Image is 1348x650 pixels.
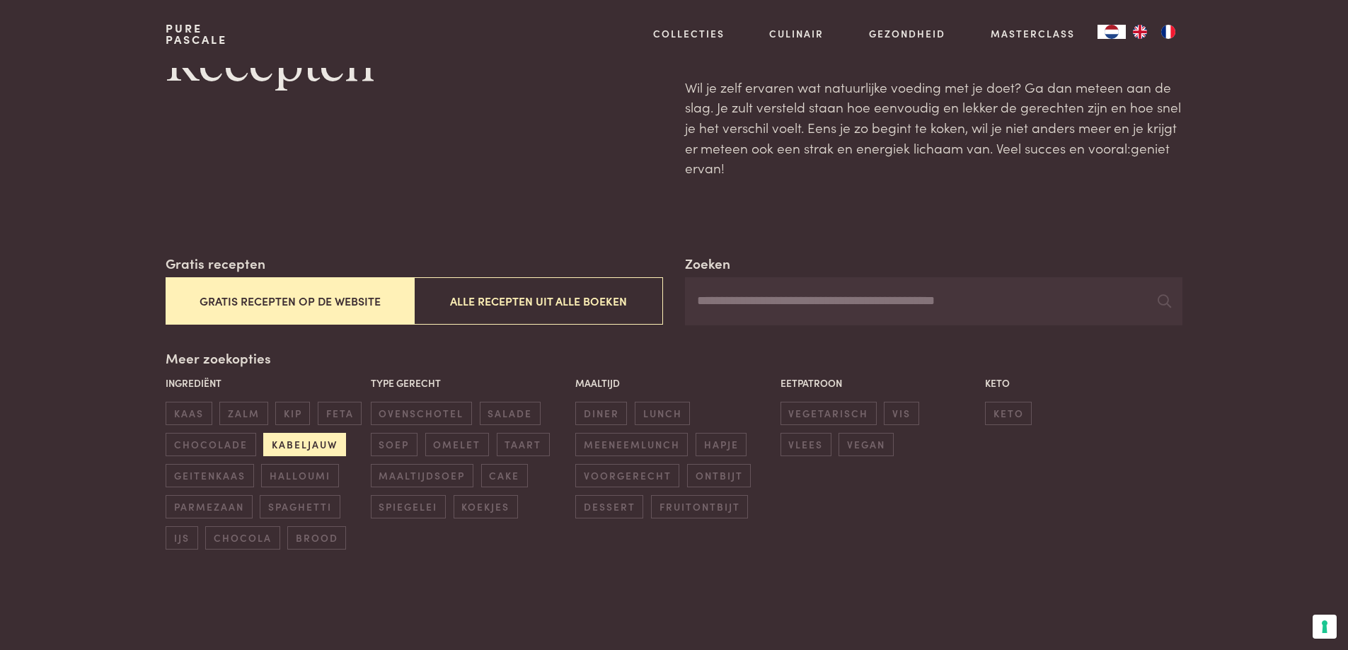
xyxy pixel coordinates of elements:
span: kabeljauw [263,433,345,456]
p: Keto [985,376,1182,390]
button: Uw voorkeuren voor toestemming voor trackingtechnologieën [1313,615,1337,639]
a: Collecties [653,26,725,41]
a: PurePascale [166,23,227,45]
span: brood [287,526,346,550]
p: Type gerecht [371,376,568,390]
p: Maaltijd [575,376,773,390]
span: diner [575,402,627,425]
span: hapje [696,433,747,456]
span: chocolade [166,433,255,456]
span: feta [318,402,362,425]
ul: Language list [1126,25,1182,39]
aside: Language selected: Nederlands [1098,25,1182,39]
span: parmezaan [166,495,252,518]
span: koekjes [454,495,518,518]
span: maaltijdsoep [371,464,473,487]
span: vegetarisch [780,402,877,425]
span: vis [884,402,918,425]
span: ontbijt [687,464,751,487]
span: taart [497,433,550,456]
span: cake [481,464,528,487]
span: chocola [205,526,280,550]
a: FR [1154,25,1182,39]
label: Gratis recepten [166,253,265,274]
span: salade [480,402,541,425]
span: omelet [425,433,489,456]
a: Masterclass [991,26,1075,41]
span: spaghetti [260,495,340,518]
span: voorgerecht [575,464,679,487]
span: halloumi [261,464,338,487]
a: EN [1126,25,1154,39]
span: meeneemlunch [575,433,688,456]
span: vegan [839,433,893,456]
span: ijs [166,526,197,550]
span: kip [275,402,310,425]
button: Gratis recepten op de website [166,277,414,325]
a: Gezondheid [869,26,945,41]
span: geitenkaas [166,464,253,487]
p: Eetpatroon [780,376,978,390]
span: lunch [635,402,690,425]
button: Alle recepten uit alle boeken [414,277,662,325]
p: Ingrediënt [166,376,363,390]
span: vlees [780,433,831,456]
div: Language [1098,25,1126,39]
span: soep [371,433,417,456]
span: spiegelei [371,495,446,518]
span: keto [985,402,1032,425]
p: Wil je zelf ervaren wat natuurlijke voeding met je doet? Ga dan meteen aan de slag. Je zult verst... [685,77,1182,178]
span: zalm [219,402,267,425]
span: fruitontbijt [651,495,748,518]
a: NL [1098,25,1126,39]
span: kaas [166,402,212,425]
label: Zoeken [685,253,730,274]
span: dessert [575,495,643,518]
span: ovenschotel [371,402,472,425]
a: Culinair [769,26,824,41]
